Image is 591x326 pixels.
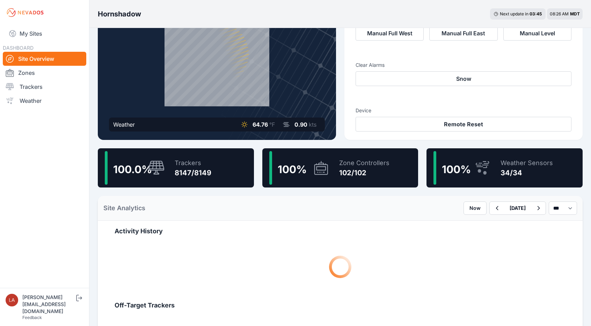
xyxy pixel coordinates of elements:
[113,120,135,129] div: Weather
[22,294,75,315] div: [PERSON_NAME][EMAIL_ADDRESS][DOMAIN_NAME]
[3,45,34,51] span: DASHBOARD
[3,94,86,108] a: Weather
[356,117,571,132] button: Remote Reset
[253,121,268,128] span: 64.76
[356,62,571,69] h3: Clear Alarms
[356,71,571,86] button: Snow
[464,201,487,215] button: Now
[356,107,571,114] h3: Device
[501,158,553,168] div: Weather Sensors
[98,5,141,23] nav: Breadcrumb
[426,148,583,187] a: 100%Weather Sensors34/34
[98,148,254,187] a: 100.0%Trackers8147/8149
[294,121,307,128] span: 0.90
[113,163,152,176] span: 100.0 %
[3,80,86,94] a: Trackers
[3,25,86,42] a: My Sites
[339,158,389,168] div: Zone Controllers
[504,202,531,214] button: [DATE]
[3,66,86,80] a: Zones
[175,158,211,168] div: Trackers
[103,203,145,213] h2: Site Analytics
[6,294,18,306] img: laura@nevados.solar
[339,168,389,178] div: 102/102
[501,168,553,178] div: 34/34
[356,26,424,41] button: Manual Full West
[262,148,418,187] a: 100%Zone Controllers102/102
[22,315,42,320] a: Feedback
[550,11,569,16] span: 08:26 AM
[175,168,211,178] div: 8147/8149
[269,121,275,128] span: °F
[309,121,316,128] span: kts
[278,163,307,176] span: 100 %
[442,163,471,176] span: 100 %
[115,300,566,310] h2: Off-Target Trackers
[6,7,45,18] img: Nevados
[429,26,497,41] button: Manual Full East
[500,11,528,16] span: Next update in
[3,52,86,66] a: Site Overview
[98,9,141,19] h3: Hornshadow
[570,11,580,16] span: MDT
[115,226,566,236] h2: Activity History
[530,11,542,17] div: 03 : 45
[503,26,571,41] button: Manual Level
